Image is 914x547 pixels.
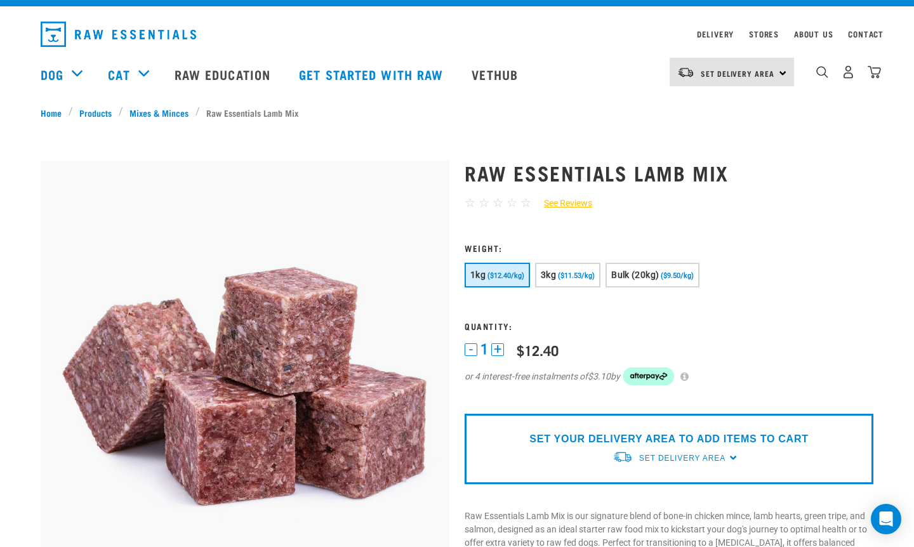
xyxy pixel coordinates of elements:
[491,343,504,356] button: +
[677,67,694,78] img: van-moving.png
[465,195,475,210] span: ☆
[465,343,477,356] button: -
[465,367,873,385] div: or 4 interest-free instalments of by
[529,432,808,447] p: SET YOUR DELIVERY AREA TO ADD ITEMS TO CART
[848,32,884,36] a: Contact
[286,49,459,100] a: Get started with Raw
[639,454,725,463] span: Set Delivery Area
[480,343,488,356] span: 1
[108,65,129,84] a: Cat
[816,66,828,78] img: home-icon-1@2x.png
[535,263,600,287] button: 3kg ($11.53/kg)
[697,32,734,36] a: Delivery
[611,270,659,280] span: Bulk (20kg)
[701,71,774,76] span: Set Delivery Area
[459,49,534,100] a: Vethub
[465,321,873,331] h3: Quantity:
[123,106,195,119] a: Mixes & Minces
[465,263,530,287] button: 1kg ($12.40/kg)
[465,243,873,253] h3: Weight:
[517,342,559,358] div: $12.40
[613,451,633,464] img: van-moving.png
[30,16,884,52] nav: dropdown navigation
[623,367,674,385] img: Afterpay
[479,195,489,210] span: ☆
[749,32,779,36] a: Stores
[493,195,503,210] span: ☆
[606,263,699,287] button: Bulk (20kg) ($9.50/kg)
[588,370,611,383] span: $3.10
[465,161,873,184] h1: Raw Essentials Lamb Mix
[531,197,592,210] a: See Reviews
[868,65,881,79] img: home-icon@2x.png
[73,106,119,119] a: Products
[41,106,873,119] nav: breadcrumbs
[487,272,524,280] span: ($12.40/kg)
[541,270,556,280] span: 3kg
[661,272,694,280] span: ($9.50/kg)
[558,272,595,280] span: ($11.53/kg)
[794,32,833,36] a: About Us
[507,195,517,210] span: ☆
[41,22,196,47] img: Raw Essentials Logo
[162,49,286,100] a: Raw Education
[871,504,901,534] div: Open Intercom Messenger
[41,65,63,84] a: Dog
[842,65,855,79] img: user.png
[470,270,486,280] span: 1kg
[41,106,69,119] a: Home
[520,195,531,210] span: ☆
